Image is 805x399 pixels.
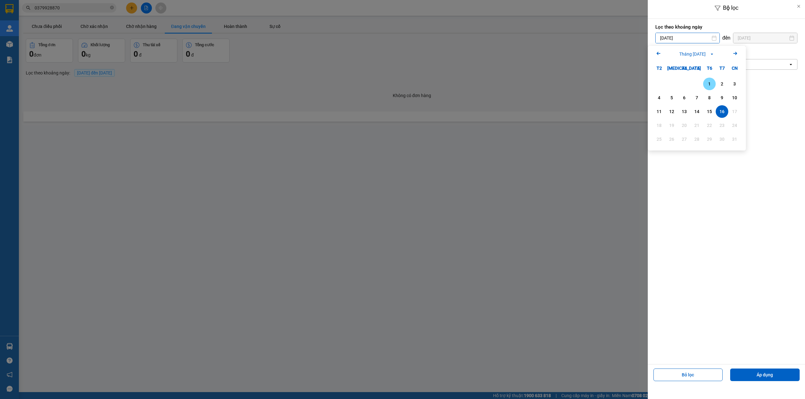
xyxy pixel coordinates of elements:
[653,91,665,104] div: Choose Thứ Hai, tháng 08 4 2025. It's available.
[691,62,703,74] div: T5
[703,105,716,118] div: Choose Thứ Sáu, tháng 08 15 2025. It's available.
[691,119,703,132] div: Not available. Thứ Năm, tháng 08 21 2025.
[678,119,691,132] div: Not available. Thứ Tư, tháng 08 20 2025.
[653,119,665,132] div: Not available. Thứ Hai, tháng 08 18 2025.
[730,108,739,115] div: 17
[703,78,716,90] div: Choose Thứ Sáu, tháng 08 1 2025. It's available.
[655,122,663,129] div: 18
[723,4,738,11] span: Bộ lọc
[703,133,716,145] div: Not available. Thứ Sáu, tháng 08 29 2025.
[716,105,728,118] div: Selected. Thứ Bảy, tháng 08 16 2025. It's available.
[728,119,741,132] div: Not available. Chủ Nhật, tháng 08 24 2025.
[705,80,714,88] div: 1
[648,46,746,150] div: Calendar.
[665,119,678,132] div: Not available. Thứ Ba, tháng 08 19 2025.
[705,135,714,143] div: 29
[680,122,689,129] div: 20
[733,33,797,43] input: Select a date.
[653,62,665,74] div: T2
[692,94,701,101] div: 7
[653,133,665,145] div: Not available. Thứ Hai, tháng 08 25 2025.
[692,122,701,129] div: 21
[703,62,716,74] div: T6
[716,133,728,145] div: Not available. Thứ Bảy, tháng 08 30 2025.
[718,135,726,143] div: 30
[728,91,741,104] div: Choose Chủ Nhật, tháng 08 10 2025. It's available.
[718,94,726,101] div: 9
[677,51,716,57] button: Tháng [DATE]
[720,35,733,41] div: đến
[667,108,676,115] div: 12
[716,91,728,104] div: Choose Thứ Bảy, tháng 08 9 2025. It's available.
[703,91,716,104] div: Choose Thứ Sáu, tháng 08 8 2025. It's available.
[655,94,663,101] div: 4
[705,122,714,129] div: 22
[730,94,739,101] div: 10
[665,62,678,74] div: [MEDICAL_DATA]
[678,133,691,145] div: Not available. Thứ Tư, tháng 08 27 2025.
[788,62,793,67] svg: open
[728,78,741,90] div: Choose Chủ Nhật, tháng 08 3 2025. It's available.
[731,50,739,58] button: Next month.
[691,105,703,118] div: Choose Thứ Năm, tháng 08 14 2025. It's available.
[718,108,726,115] div: 16
[678,91,691,104] div: Choose Thứ Tư, tháng 08 6 2025. It's available.
[718,122,726,129] div: 23
[655,50,662,58] button: Previous month.
[691,133,703,145] div: Not available. Thứ Năm, tháng 08 28 2025.
[703,119,716,132] div: Not available. Thứ Sáu, tháng 08 22 2025.
[716,78,728,90] div: Choose Thứ Bảy, tháng 08 2 2025. It's available.
[730,135,739,143] div: 31
[665,105,678,118] div: Choose Thứ Ba, tháng 08 12 2025. It's available.
[655,50,662,57] svg: Arrow Left
[653,105,665,118] div: Choose Thứ Hai, tháng 08 11 2025. It's available.
[692,108,701,115] div: 14
[705,108,714,115] div: 15
[716,62,728,74] div: T7
[678,62,691,74] div: T4
[705,94,714,101] div: 8
[716,119,728,132] div: Not available. Thứ Bảy, tháng 08 23 2025.
[731,50,739,57] svg: Arrow Right
[692,135,701,143] div: 28
[718,80,726,88] div: 2
[680,108,689,115] div: 13
[667,135,676,143] div: 26
[730,369,800,381] button: Áp dụng
[667,122,676,129] div: 19
[728,105,741,118] div: Not available. Chủ Nhật, tháng 08 17 2025.
[653,369,723,381] button: Bỏ lọc
[655,108,663,115] div: 11
[730,80,739,88] div: 3
[730,122,739,129] div: 24
[680,94,689,101] div: 6
[665,91,678,104] div: Choose Thứ Ba, tháng 08 5 2025. It's available.
[656,33,719,43] input: Select a date.
[655,135,663,143] div: 25
[691,91,703,104] div: Choose Thứ Năm, tháng 08 7 2025. It's available.
[728,62,741,74] div: CN
[655,24,797,30] label: Lọc theo khoảng ngày
[678,105,691,118] div: Choose Thứ Tư, tháng 08 13 2025. It's available.
[665,133,678,145] div: Not available. Thứ Ba, tháng 08 26 2025.
[728,133,741,145] div: Not available. Chủ Nhật, tháng 08 31 2025.
[680,135,689,143] div: 27
[667,94,676,101] div: 5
